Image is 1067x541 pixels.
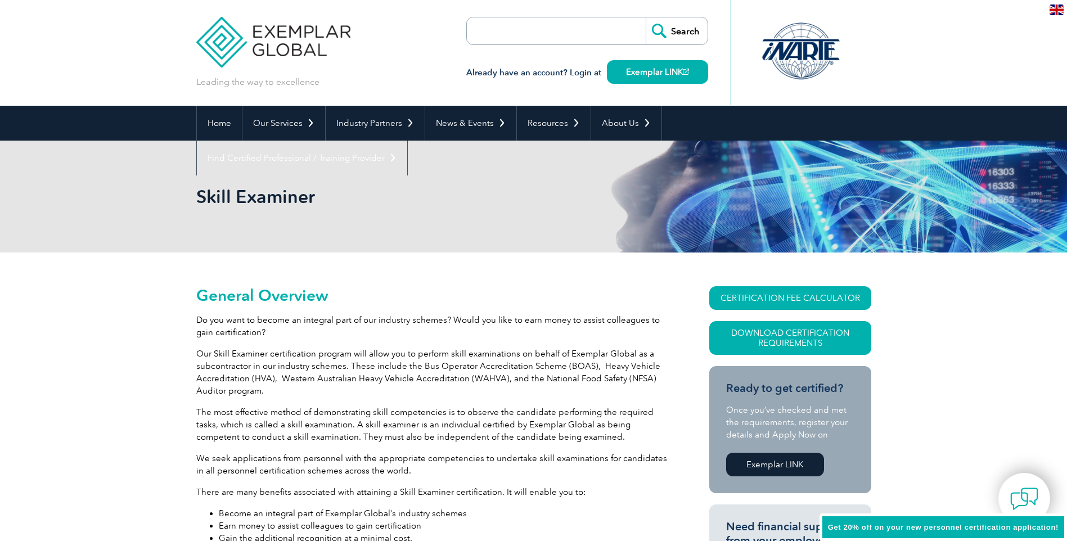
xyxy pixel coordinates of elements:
a: About Us [591,106,661,141]
a: Exemplar LINK [726,453,824,476]
img: contact-chat.png [1010,485,1038,513]
h3: Already have an account? Login at [466,66,708,80]
a: Resources [517,106,591,141]
h2: General Overview [196,286,669,304]
p: We seek applications from personnel with the appropriate competencies to undertake skill examinat... [196,452,669,477]
li: Become an integral part of Exemplar Global’s industry schemes [219,507,669,520]
a: Download Certification Requirements [709,321,871,355]
span: Get 20% off on your new personnel certification application! [828,523,1059,531]
li: Earn money to assist colleagues to gain certification [219,520,669,532]
p: Our Skill Examiner certification program will allow you to perform skill examinations on behalf o... [196,348,669,397]
a: News & Events [425,106,516,141]
input: Search [646,17,708,44]
p: Once you’ve checked and met the requirements, register your details and Apply Now on [726,404,854,441]
a: Industry Partners [326,106,425,141]
p: Do you want to become an integral part of our industry schemes? Would you like to earn money to a... [196,314,669,339]
h1: Skill Examiner [196,186,628,208]
img: en [1050,4,1064,15]
p: The most effective method of demonstrating skill competencies is to observe the candidate perform... [196,406,669,443]
img: open_square.png [683,69,689,75]
a: Find Certified Professional / Training Provider [197,141,407,175]
a: Our Services [242,106,325,141]
p: There are many benefits associated with attaining a Skill Examiner certification. It will enable ... [196,486,669,498]
p: Leading the way to excellence [196,76,319,88]
a: CERTIFICATION FEE CALCULATOR [709,286,871,310]
a: Exemplar LINK [607,60,708,84]
h3: Ready to get certified? [726,381,854,395]
a: Home [197,106,242,141]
